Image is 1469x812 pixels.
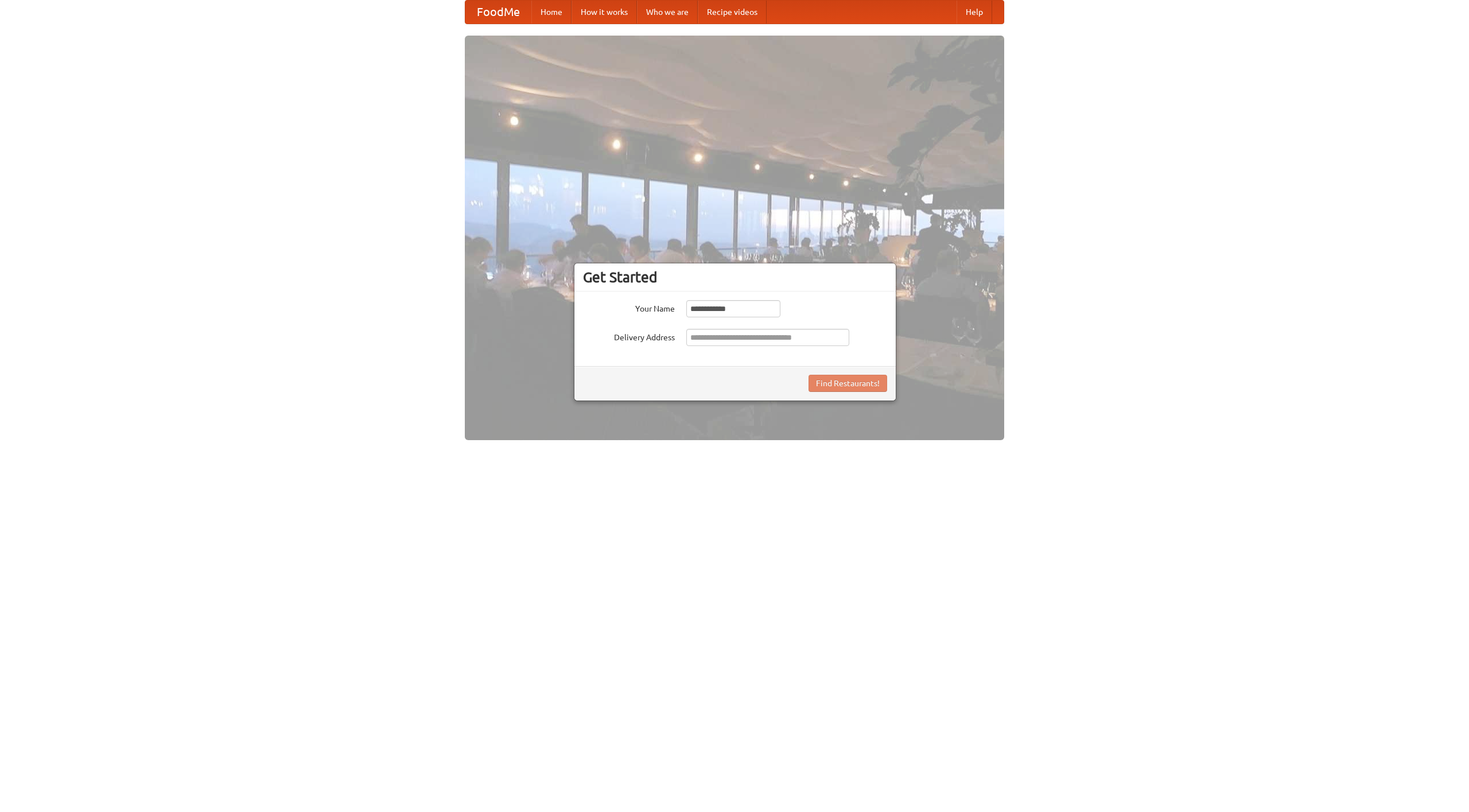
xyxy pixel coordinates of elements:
a: Who we are [637,1,698,24]
a: Recipe videos [698,1,767,24]
a: How it works [572,1,637,24]
button: Find Restaurants! [809,375,887,392]
a: FoodMe [465,1,531,24]
a: Home [531,1,572,24]
label: Delivery Address [583,329,675,343]
h3: Get Started [583,269,887,286]
label: Your Name [583,300,675,314]
a: Help [957,1,992,24]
